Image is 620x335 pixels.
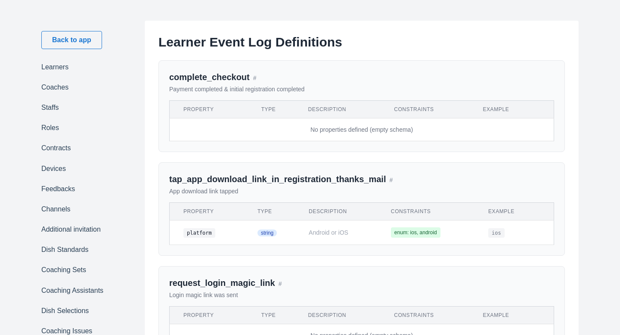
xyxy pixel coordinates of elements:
th: Type [254,307,301,324]
a: request_login_magic_link# [169,278,282,288]
a: Channels [37,202,121,217]
th: Constraints [387,307,476,324]
span: string [257,230,277,236]
a: complete_checkout# [169,72,257,82]
th: Constraints [387,101,476,118]
a: Feedbacks [37,181,121,196]
a: Coaches [37,80,121,95]
span: Android or iOS [309,229,348,236]
a: Back to app [41,31,102,49]
th: Example [476,307,554,324]
code: platform [183,228,215,238]
a: Devices [37,161,121,176]
span: # [253,74,257,81]
a: Learners [37,59,121,74]
a: Roles [37,121,121,136]
th: Description [301,101,387,118]
th: Description [302,203,384,220]
th: Type [254,101,301,118]
a: Coaching Assistants [37,283,121,298]
p: Payment completed & initial registration completed [169,85,554,93]
code: ios [488,228,505,238]
a: Staffs [37,100,121,115]
p: App download link tapped [169,187,554,195]
span: # [279,280,282,287]
th: Property [170,101,254,118]
span: # [389,177,393,183]
td: No properties defined (empty schema) [170,118,554,141]
th: Property [170,307,254,324]
th: Constraints [384,203,481,220]
a: Dish Standards [37,242,121,257]
a: Additional invitation [37,222,121,237]
a: Dish Selections [37,303,121,318]
a: Coaching Sets [37,263,121,278]
h1: Learner Event Log Definitions [158,34,565,50]
th: Description [301,307,387,324]
th: Example [476,101,554,118]
th: Type [251,203,302,220]
a: Contracts [37,141,121,156]
span: enum: ios, android [391,227,440,238]
th: Property [170,203,251,220]
th: Example [481,203,554,220]
p: Login magic link was sent [169,291,554,299]
a: tap_app_download_link_in_registration_thanks_mail# [169,174,393,184]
